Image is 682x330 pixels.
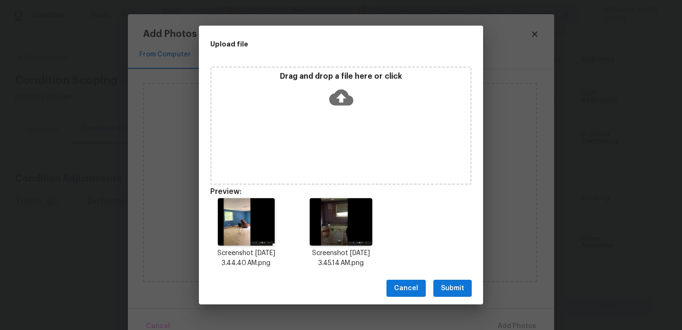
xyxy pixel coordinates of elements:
p: Screenshot [DATE] 3.45.14 AM.png [305,248,377,268]
p: Screenshot [DATE] 3.44.40 AM.png [210,248,282,268]
button: Submit [433,280,472,297]
button: Cancel [386,280,426,297]
img: FCh53Pdr+d4+tLjuHM7DiHuruLeGu7tgMiPBw53UKej8Mg4wAHQrX6kg7SemJvl9wSznQhsQCAfzuLoFH9Zj6SP97l0Ho3mmi... [218,198,275,246]
span: Cancel [394,283,418,294]
p: Drag and drop a file here or click [212,72,470,82]
span: Submit [441,283,464,294]
img: Y+5I9+VGYCOwEdgIbAQ2AhuBjcBGYCOwEdgIbAR+FQT+fxEuQOk9N0ZbAAAAAElFTkSuQmCC [310,198,372,246]
h2: Upload file [210,39,429,49]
